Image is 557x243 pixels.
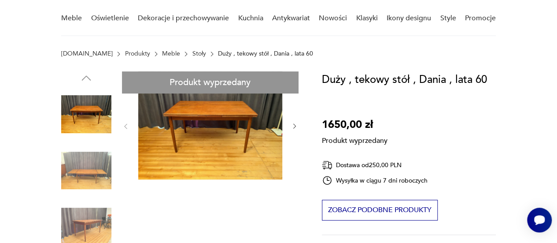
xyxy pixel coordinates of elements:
[272,1,310,35] a: Antykwariat
[322,133,387,146] p: Produkt wyprzedany
[138,1,229,35] a: Dekoracje i przechowywanie
[322,160,332,171] img: Ikona dostawy
[61,1,82,35] a: Meble
[465,1,496,35] a: Promocje
[527,208,552,232] iframe: Smartsupp widget button
[61,50,113,57] a: [DOMAIN_NAME]
[319,1,347,35] a: Nowości
[322,71,487,88] h1: Duży , tekowy stół , Dania , lata 60
[440,1,456,35] a: Style
[356,1,378,35] a: Klasyki
[125,50,150,57] a: Produkty
[238,1,263,35] a: Kuchnia
[387,1,431,35] a: Ikony designu
[322,175,428,186] div: Wysyłka w ciągu 7 dni roboczych
[192,50,206,57] a: Stoły
[162,50,180,57] a: Meble
[218,50,313,57] p: Duży , tekowy stół , Dania , lata 60
[322,160,428,171] div: Dostawa od 250,00 PLN
[322,116,387,133] p: 1650,00 zł
[91,1,129,35] a: Oświetlenie
[322,200,438,221] button: Zobacz podobne produkty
